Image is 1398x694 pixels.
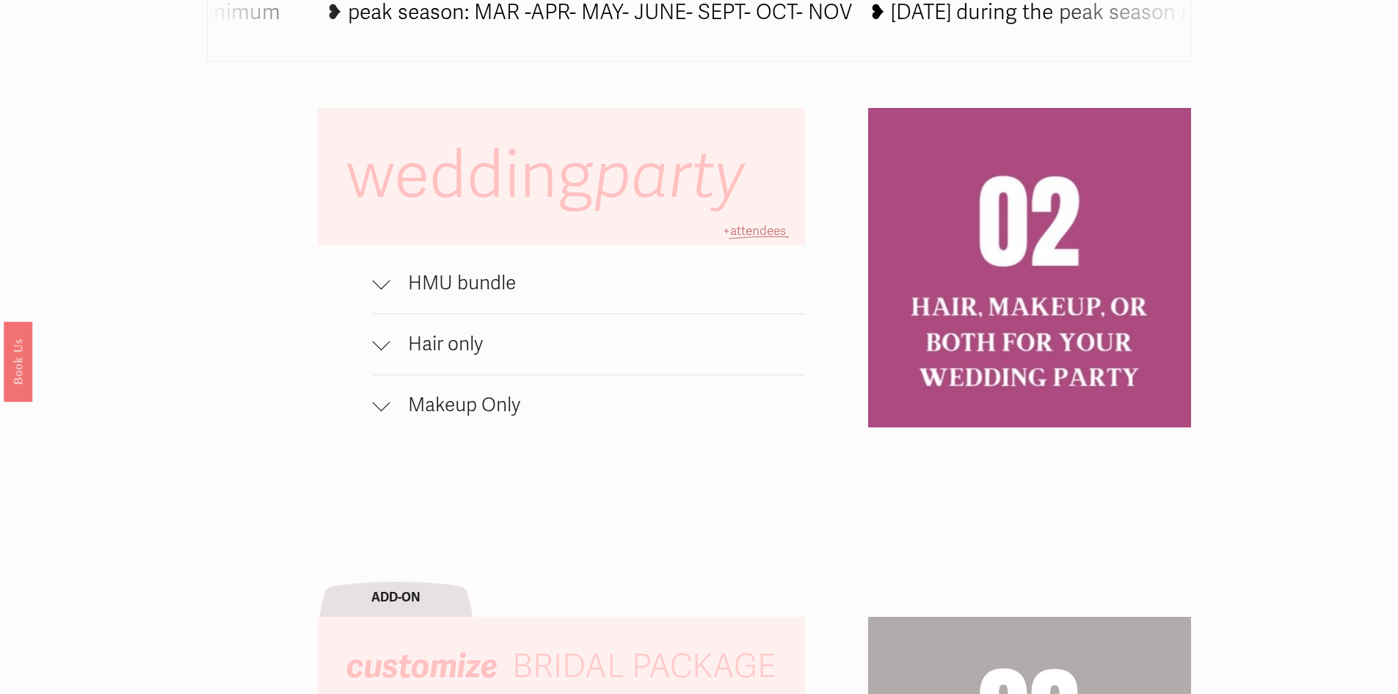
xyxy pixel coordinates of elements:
[373,314,806,375] button: Hair only
[346,646,498,687] em: customize
[371,590,421,605] strong: ADD-ON
[346,136,760,216] span: wedding
[4,321,32,401] a: Book Us
[723,223,730,239] span: +
[373,375,806,435] button: Makeup Only
[390,272,806,295] span: HMU bundle
[512,647,776,687] span: BRIDAL PACKAGE
[730,223,786,239] span: attendees
[373,253,806,314] button: HMU bundle
[390,394,806,417] span: Makeup Only
[390,333,806,356] span: Hair only
[594,136,745,216] em: party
